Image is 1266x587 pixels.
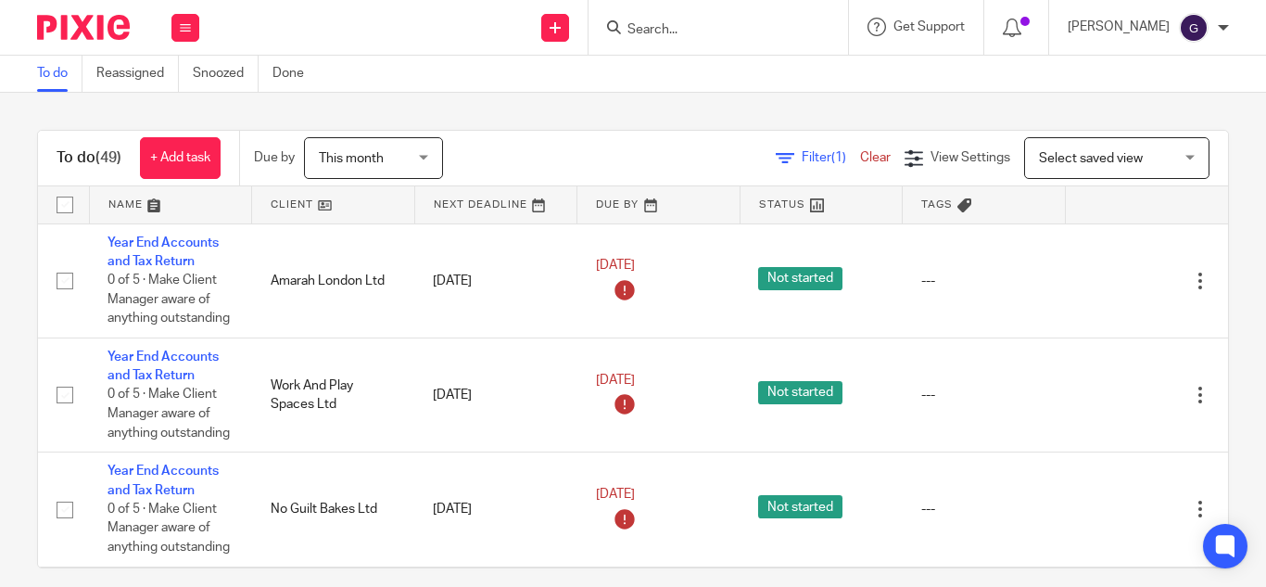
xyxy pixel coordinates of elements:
a: Snoozed [193,56,259,92]
span: Tags [921,199,953,210]
h1: To do [57,148,121,168]
td: [DATE] [414,453,577,567]
span: [DATE] [596,488,635,501]
img: svg%3E [1179,13,1209,43]
span: [DATE] [596,260,635,273]
input: Search [626,22,792,39]
a: Year End Accounts and Tax Return [108,351,219,382]
td: No Guilt Bakes Ltd [252,453,415,567]
span: View Settings [931,151,1010,164]
a: Done [272,56,318,92]
td: Work And Play Spaces Ltd [252,338,415,452]
a: + Add task [140,137,221,179]
div: --- [921,500,1047,518]
span: Filter [802,151,860,164]
span: 0 of 5 · Make Client Manager aware of anything outstanding [108,389,230,440]
span: 0 of 5 · Make Client Manager aware of anything outstanding [108,503,230,554]
a: Year End Accounts and Tax Return [108,236,219,268]
div: --- [921,272,1047,290]
a: Clear [860,151,891,164]
span: [DATE] [596,374,635,387]
span: Select saved view [1039,152,1143,165]
td: [DATE] [414,223,577,338]
span: (1) [831,151,846,164]
p: Due by [254,148,295,167]
span: Get Support [893,20,965,33]
span: Not started [758,495,842,518]
a: To do [37,56,82,92]
img: Pixie [37,15,130,40]
td: Amarah London Ltd [252,223,415,338]
span: 0 of 5 · Make Client Manager aware of anything outstanding [108,274,230,325]
a: Reassigned [96,56,179,92]
a: Year End Accounts and Tax Return [108,465,219,496]
span: This month [319,152,384,165]
p: [PERSON_NAME] [1068,18,1170,36]
span: (49) [95,150,121,165]
span: Not started [758,267,842,290]
span: Not started [758,381,842,404]
div: --- [921,386,1047,404]
td: [DATE] [414,338,577,452]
